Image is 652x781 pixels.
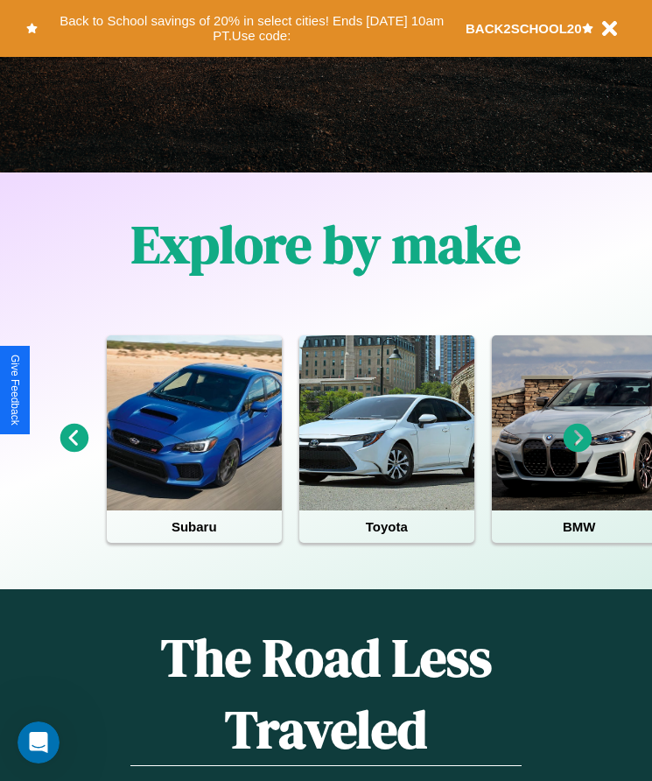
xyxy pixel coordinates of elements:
h4: Toyota [299,510,474,543]
h1: Explore by make [131,208,521,280]
iframe: Intercom live chat [18,721,60,763]
b: BACK2SCHOOL20 [466,21,582,36]
h4: Subaru [107,510,282,543]
button: Back to School savings of 20% in select cities! Ends [DATE] 10am PT.Use code: [38,9,466,48]
div: Give Feedback [9,355,21,426]
h1: The Road Less Traveled [130,622,522,766]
